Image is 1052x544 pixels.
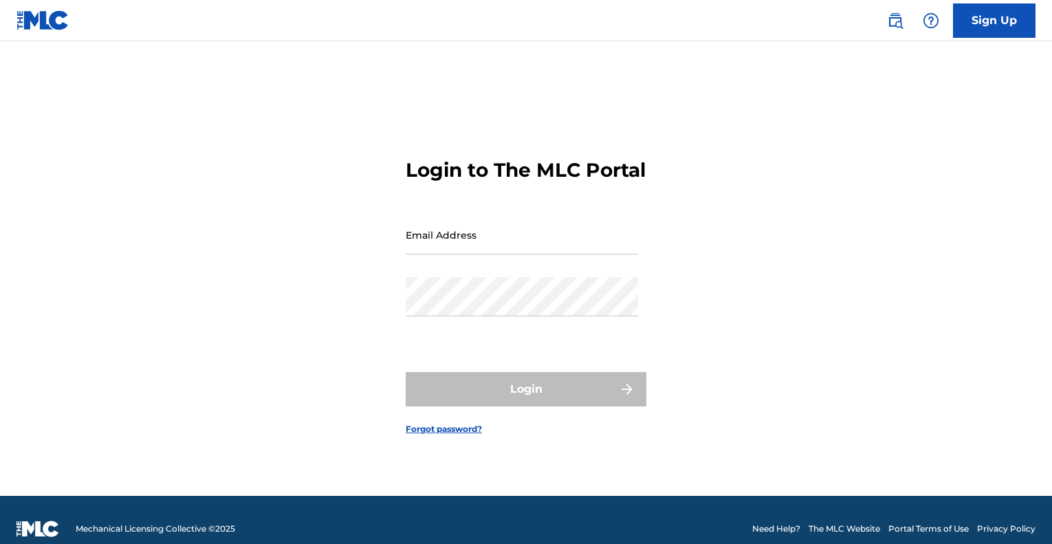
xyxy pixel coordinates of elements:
a: The MLC Website [809,523,880,535]
img: logo [17,521,59,537]
img: MLC Logo [17,10,69,30]
img: help [923,12,939,29]
a: Portal Terms of Use [888,523,969,535]
a: Sign Up [953,3,1035,38]
a: Public Search [881,7,909,34]
img: search [887,12,903,29]
a: Privacy Policy [977,523,1035,535]
a: Need Help? [752,523,800,535]
h3: Login to The MLC Portal [406,158,646,182]
span: Mechanical Licensing Collective © 2025 [76,523,235,535]
a: Forgot password? [406,423,482,435]
div: Help [917,7,945,34]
